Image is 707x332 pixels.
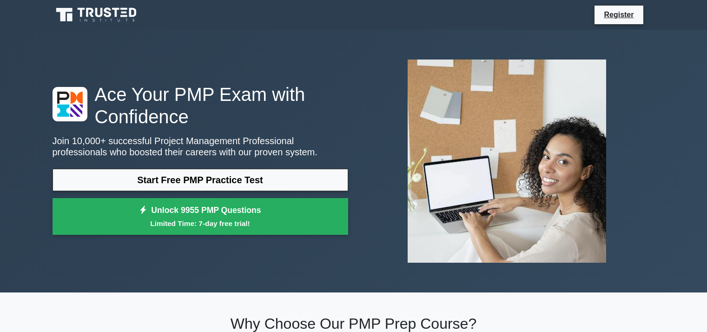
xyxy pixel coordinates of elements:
a: Register [598,9,639,20]
p: Join 10,000+ successful Project Management Professional professionals who boosted their careers w... [53,135,348,158]
small: Limited Time: 7-day free trial! [64,218,337,229]
a: Start Free PMP Practice Test [53,169,348,191]
a: Unlock 9955 PMP QuestionsLimited Time: 7-day free trial! [53,198,348,235]
h1: Ace Your PMP Exam with Confidence [53,83,348,128]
